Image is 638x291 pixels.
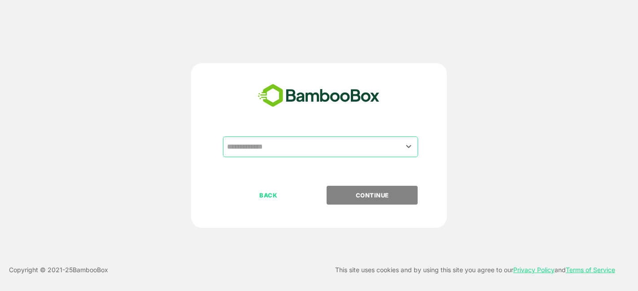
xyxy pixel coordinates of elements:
a: Terms of Service [566,266,615,274]
p: CONTINUE [328,190,417,200]
a: Privacy Policy [513,266,555,274]
img: bamboobox [253,81,385,111]
p: BACK [224,190,314,200]
p: This site uses cookies and by using this site you agree to our and [335,265,615,275]
p: Copyright © 2021- 25 BambooBox [9,265,108,275]
button: Open [403,141,415,153]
